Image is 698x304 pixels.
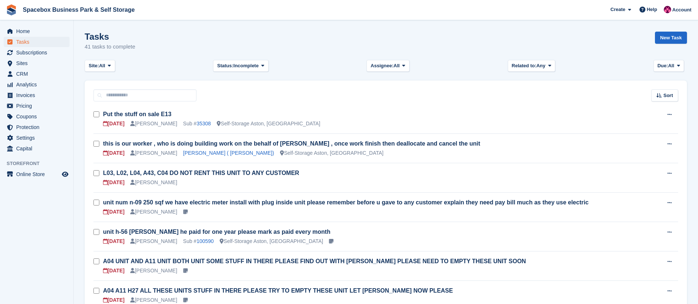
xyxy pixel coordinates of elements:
span: Site: [89,62,99,69]
div: [DATE] [103,120,124,128]
a: L03, L02, L04, A43, C04 DO NOT RENT THIS UNIT TO ANY CUSTOMER [103,170,299,176]
span: Analytics [16,79,60,90]
span: Account [672,6,691,14]
div: Self-Storage Aston, [GEOGRAPHIC_DATA] [220,237,323,245]
div: [DATE] [103,149,124,157]
button: Status: Incomplete [213,60,268,72]
button: Related to: Any [508,60,555,72]
span: CRM [16,69,60,79]
a: menu [4,122,70,132]
span: Incomplete [233,62,259,69]
p: 41 tasks to complete [85,43,135,51]
div: [PERSON_NAME] [130,179,177,186]
div: [DATE] [103,179,124,186]
span: All [394,62,400,69]
span: All [668,62,674,69]
a: menu [4,133,70,143]
div: Sub # [183,120,211,128]
a: this is our worker , who is doing building work on the behalf of [PERSON_NAME] , once work finish... [103,140,480,147]
button: Assignee: All [366,60,410,72]
span: Settings [16,133,60,143]
span: Tasks [16,37,60,47]
div: [DATE] [103,237,124,245]
span: Sites [16,58,60,68]
span: Sort [663,92,673,99]
div: [PERSON_NAME] [130,296,177,304]
span: All [99,62,105,69]
a: menu [4,47,70,58]
span: Due: [658,62,668,69]
span: Subscriptions [16,47,60,58]
span: Home [16,26,60,36]
span: Protection [16,122,60,132]
div: [PERSON_NAME] [130,237,177,245]
a: menu [4,58,70,68]
a: menu [4,69,70,79]
a: menu [4,101,70,111]
span: Status: [217,62,233,69]
a: Spacebox Business Park & Self Storage [20,4,138,16]
a: unit h-56 [PERSON_NAME] he paid for one year please mark as paid every month [103,229,330,235]
span: Create [610,6,625,13]
button: Site: All [85,60,115,72]
img: Avishka Chauhan [664,6,671,13]
span: Help [647,6,657,13]
span: Capital [16,143,60,154]
div: Self-Storage Aston, [GEOGRAPHIC_DATA] [280,149,383,157]
span: Assignee: [371,62,393,69]
a: menu [4,169,70,179]
a: menu [4,26,70,36]
span: Coupons [16,111,60,122]
span: Pricing [16,101,60,111]
a: New Task [655,32,687,44]
div: [PERSON_NAME] [130,267,177,275]
a: menu [4,79,70,90]
div: [PERSON_NAME] [130,208,177,216]
div: [DATE] [103,208,124,216]
a: unit num n-09 250 sqf we have electric meter install with plug inside unit please remember before... [103,199,589,205]
span: Invoices [16,90,60,100]
div: [PERSON_NAME] [130,120,177,128]
span: Storefront [7,160,73,167]
div: Self-Storage Aston, [GEOGRAPHIC_DATA] [217,120,320,128]
img: stora-icon-8386f47178a22dfd0bd8f6a31ec36ba5ce8667c1dd55bd0f319d3a0aa187defe.svg [6,4,17,15]
h1: Tasks [85,32,135,42]
a: menu [4,37,70,47]
button: Due: All [653,60,684,72]
a: menu [4,143,70,154]
span: Related to: [512,62,536,69]
div: Sub # [183,237,214,245]
a: Put the stuff on sale E13 [103,111,171,117]
div: [PERSON_NAME] [130,149,177,157]
div: [DATE] [103,296,124,304]
a: menu [4,111,70,122]
a: A04 A11 H27 ALL THESE UNITS STUFF IN THERE PLEASE TRY TO EMPTY THESE UNIT LET [PERSON_NAME] NOW P... [103,287,453,294]
span: Any [536,62,546,69]
a: A04 UNIT AND A11 UNIT BOTH UNIT SOME STUFF IN THERE PLEASE FIND OUT WITH [PERSON_NAME] PLEASE NEE... [103,258,526,264]
a: [PERSON_NAME] ( [PERSON_NAME]) [183,150,274,156]
a: menu [4,90,70,100]
div: [DATE] [103,267,124,275]
a: 100590 [196,238,214,244]
a: 35308 [196,121,211,126]
span: Online Store [16,169,60,179]
a: Preview store [61,170,70,179]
